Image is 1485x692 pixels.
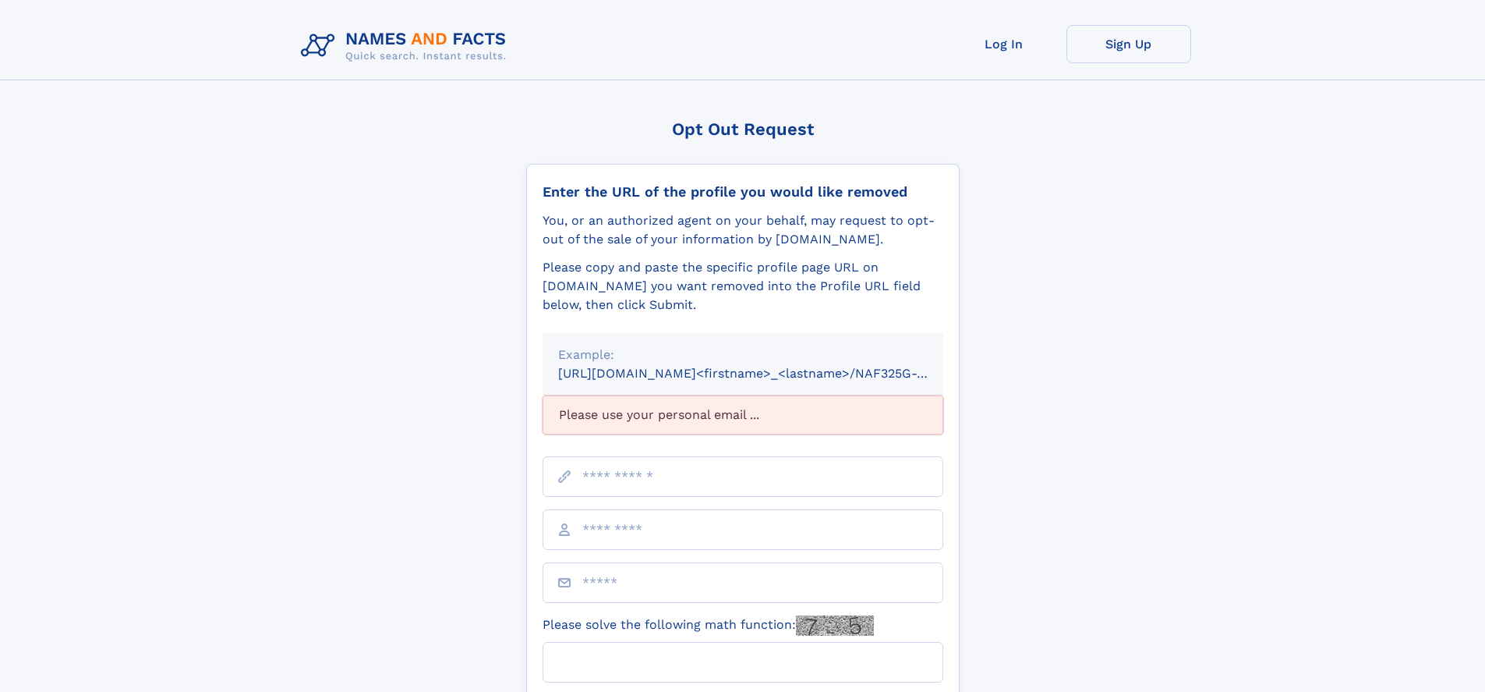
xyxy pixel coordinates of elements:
img: Logo Names and Facts [295,25,519,67]
div: You, or an authorized agent on your behalf, may request to opt-out of the sale of your informatio... [543,211,943,249]
small: [URL][DOMAIN_NAME]<firstname>_<lastname>/NAF325G-xxxxxxxx [558,366,973,381]
label: Please solve the following math function: [543,616,874,636]
div: Please copy and paste the specific profile page URL on [DOMAIN_NAME] you want removed into the Pr... [543,258,943,314]
div: Opt Out Request [526,119,960,139]
a: Sign Up [1066,25,1191,63]
a: Log In [942,25,1066,63]
div: Please use your personal email ... [543,396,943,435]
div: Enter the URL of the profile you would like removed [543,183,943,201]
div: Example: [558,346,928,364]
